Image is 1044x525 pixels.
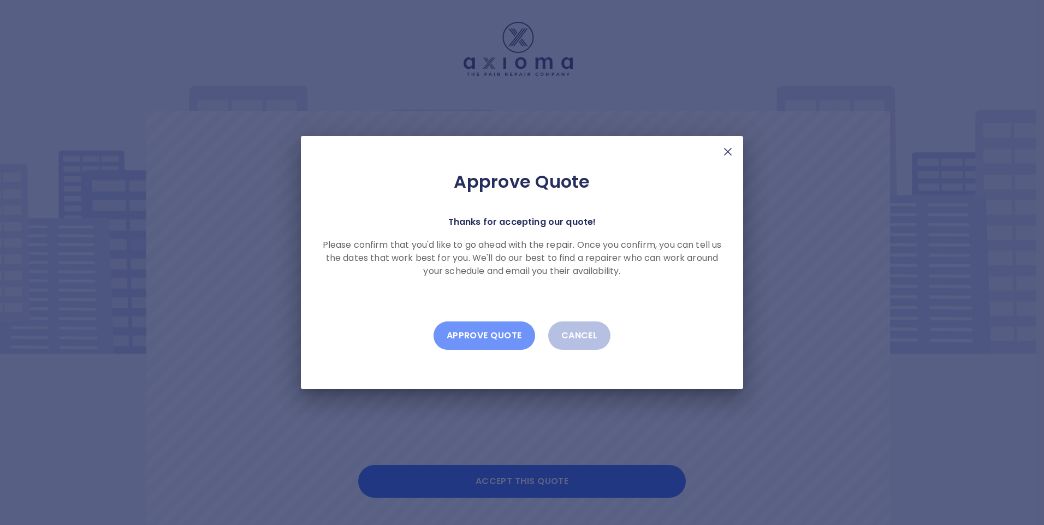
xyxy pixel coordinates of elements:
button: Approve Quote [434,321,535,350]
img: X Mark [721,145,734,158]
h2: Approve Quote [318,171,726,193]
button: Cancel [548,321,611,350]
p: Thanks for accepting our quote! [448,214,596,230]
p: Please confirm that you'd like to go ahead with the repair. Once you confirm, you can tell us the... [318,238,726,278]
